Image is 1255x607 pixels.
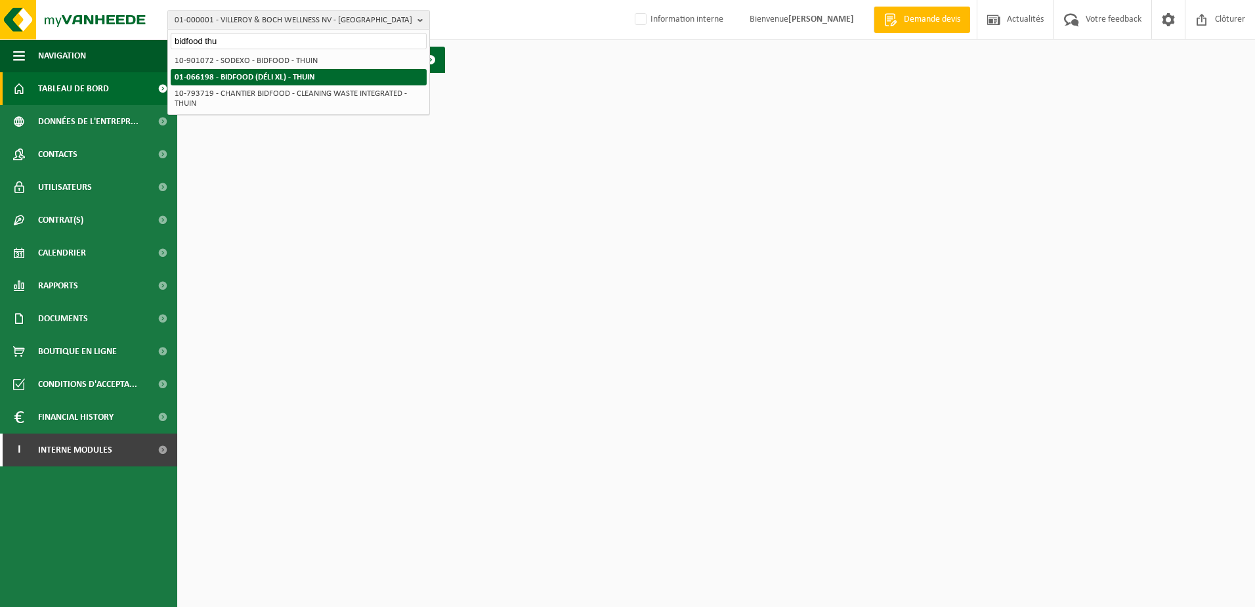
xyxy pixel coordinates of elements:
label: Information interne [632,10,723,30]
input: Chercher des succursales liées [171,33,427,49]
a: Demande devis [874,7,970,33]
li: 10-793719 - CHANTIER BIDFOOD - CLEANING WASTE INTEGRATED - THUIN [171,85,427,112]
span: Utilisateurs [38,171,92,204]
span: Interne modules [38,434,112,466]
span: Documents [38,302,88,335]
span: Boutique en ligne [38,335,117,368]
span: Conditions d'accepta... [38,368,137,401]
span: I [13,434,25,466]
span: Rapports [38,269,78,302]
span: Financial History [38,401,114,434]
strong: [PERSON_NAME] [788,14,854,24]
span: Demande devis [901,13,964,26]
span: Contrat(s) [38,204,83,236]
strong: 01-066198 - BIDFOOD (DÉLI XL) - THUIN [175,73,315,81]
span: Tableau de bord [38,72,109,105]
span: 01-000001 - VILLEROY & BOCH WELLNESS NV - [GEOGRAPHIC_DATA] [175,11,412,30]
span: Données de l'entrepr... [38,105,138,138]
span: Navigation [38,39,86,72]
li: 10-901072 - SODEXO - BIDFOOD - THUIN [171,53,427,69]
span: Contacts [38,138,77,171]
button: 01-000001 - VILLEROY & BOCH WELLNESS NV - [GEOGRAPHIC_DATA] [167,10,430,30]
span: Calendrier [38,236,86,269]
